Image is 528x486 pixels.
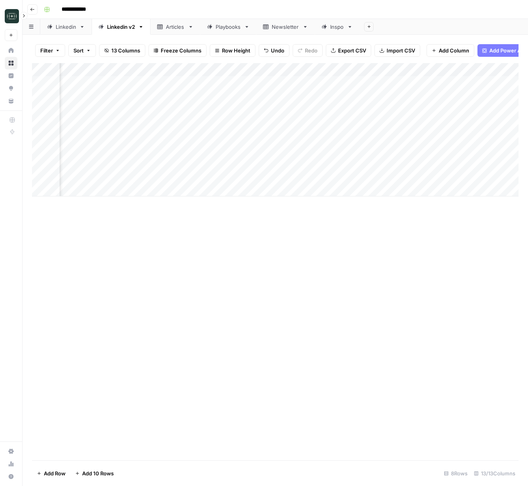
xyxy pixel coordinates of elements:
span: Add 10 Rows [82,469,114,477]
a: Browse [5,57,17,69]
a: Linkedin [40,19,92,35]
button: Add Row [32,467,70,480]
div: Newsletter [272,23,299,31]
a: Your Data [5,95,17,107]
a: Inspo [315,19,359,35]
button: Help + Support [5,470,17,483]
a: Linkedin v2 [92,19,150,35]
button: Import CSV [374,44,420,57]
div: Articles [166,23,185,31]
span: Export CSV [338,47,366,54]
a: Playbooks [200,19,256,35]
button: Undo [259,44,289,57]
a: Usage [5,458,17,470]
button: Filter [35,44,65,57]
div: Linkedin [56,23,76,31]
span: Add Column [439,47,469,54]
a: Insights [5,69,17,82]
div: 8 Rows [441,467,471,480]
button: Row Height [210,44,256,57]
button: Add Column [427,44,474,57]
button: Export CSV [326,44,371,57]
div: Inspo [330,23,344,31]
span: Freeze Columns [161,47,201,54]
div: Linkedin v2 [107,23,135,31]
button: Workspace: Catalyst [5,6,17,26]
a: Articles [150,19,200,35]
button: Sort [68,44,96,57]
div: 13/13 Columns [471,467,519,480]
span: Add Row [44,469,66,477]
button: Freeze Columns [148,44,207,57]
span: Redo [305,47,318,54]
span: Filter [40,47,53,54]
a: Opportunities [5,82,17,95]
a: Home [5,44,17,57]
a: Settings [5,445,17,458]
a: Newsletter [256,19,315,35]
button: Add 10 Rows [70,467,118,480]
span: Row Height [222,47,250,54]
img: Catalyst Logo [5,9,19,23]
span: 13 Columns [111,47,140,54]
span: Import CSV [387,47,415,54]
div: Playbooks [216,23,241,31]
button: 13 Columns [99,44,145,57]
span: Sort [73,47,84,54]
span: Undo [271,47,284,54]
button: Redo [293,44,323,57]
